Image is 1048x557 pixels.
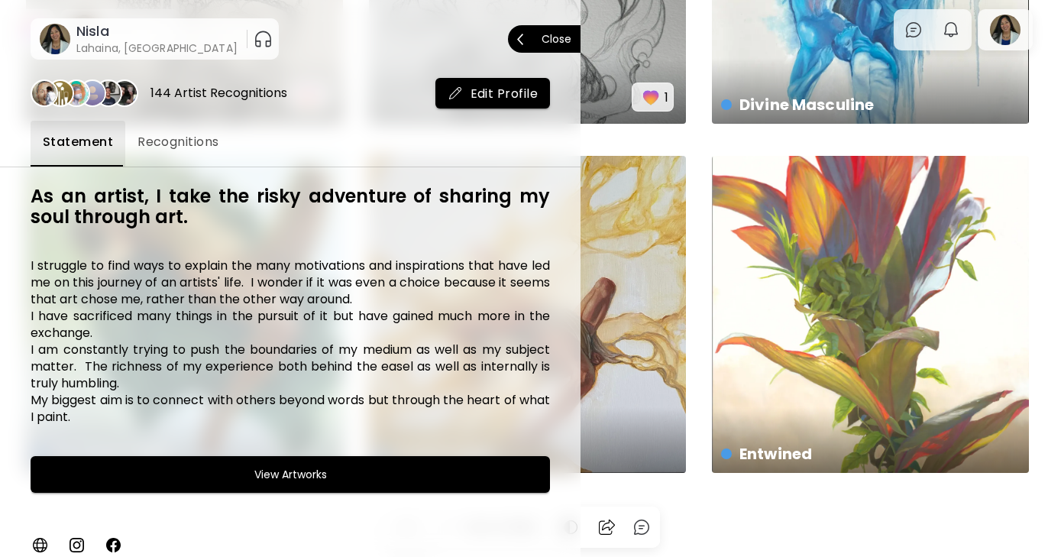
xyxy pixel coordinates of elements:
h6: Nisla [76,22,238,40]
img: mail [448,86,463,101]
button: mailEdit Profile [435,78,551,108]
img: personalWebsite [31,536,49,554]
h6: I struggle to find ways to explain the many motivations and inspirations that have led me on this... [31,257,550,426]
img: instagram [67,536,86,554]
button: View Artworks [31,456,550,493]
span: Statement [43,133,113,151]
h6: View Artworks [254,465,327,484]
button: pauseOutline IconGradient Icon [254,27,273,51]
span: Recognitions [137,133,219,151]
img: facebook [104,536,122,554]
span: Edit Profile [448,86,539,102]
button: Close [508,25,581,53]
p: Close [542,34,571,44]
h6: As an artist, I take the risky adventure of sharing my soul through art. [31,186,550,227]
h6: Lahaina, [GEOGRAPHIC_DATA] [76,40,238,56]
div: 144 Artist Recognitions [150,85,287,102]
